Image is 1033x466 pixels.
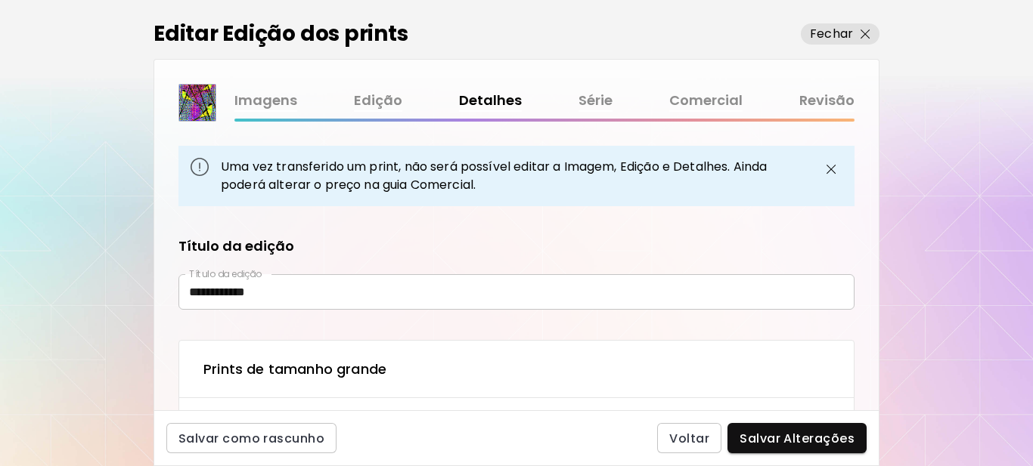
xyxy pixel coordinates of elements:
[178,236,294,256] h5: Título da edição
[740,431,855,446] span: Salvar Alterações
[234,90,297,112] a: Imagens
[820,158,842,181] button: dismiss
[727,423,867,453] button: Salvar Alterações
[579,90,613,112] a: Série
[179,85,216,121] img: thumbnail
[669,431,709,446] span: Voltar
[799,90,855,112] a: Revisão
[209,158,820,194] p: Uma vez transferido um print, não será possível editar a Imagem, Edição e Detalhes. Ainda poderá ...
[822,160,840,178] img: dismiss
[354,90,402,112] a: Edição
[166,423,337,453] button: Salvar como rascunho
[203,359,386,379] p: Prints de tamanho grande
[657,423,721,453] button: Voltar
[669,90,743,112] a: Comercial
[178,431,324,446] span: Salvar como rascunho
